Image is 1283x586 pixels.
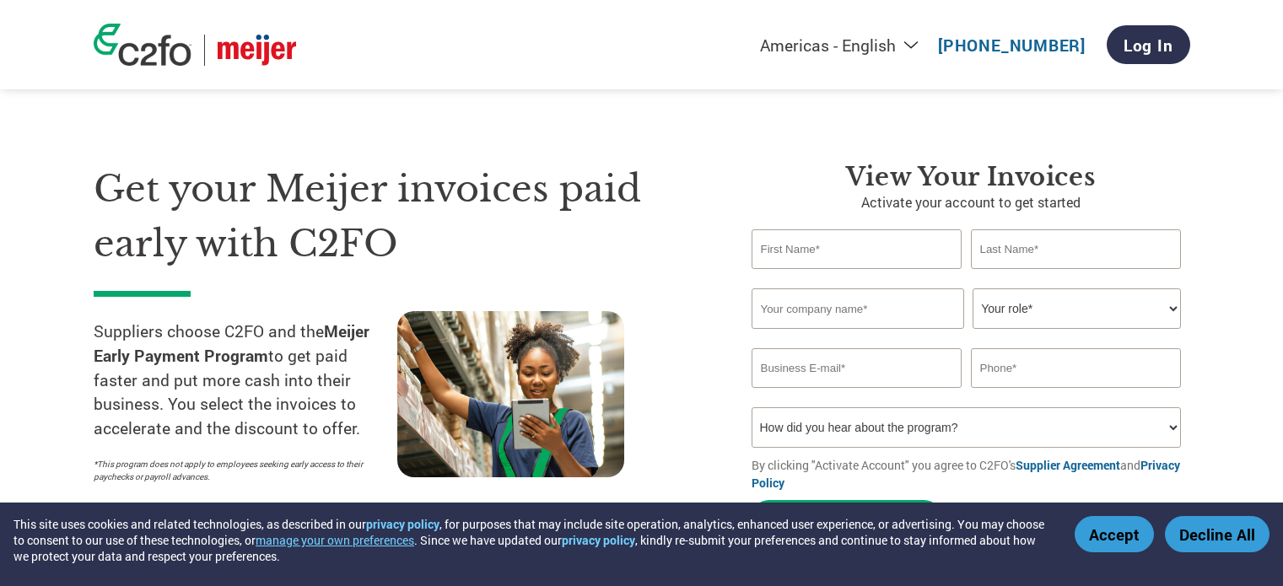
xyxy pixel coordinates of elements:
[752,390,962,401] div: Inavlid Email Address
[971,348,1182,388] input: Phone*
[94,320,369,366] strong: Meijer Early Payment Program
[397,311,624,477] img: supply chain worker
[973,288,1181,329] select: Title/Role
[752,331,1182,341] div: Invalid company name or company name is too long
[1016,457,1120,473] a: Supplier Agreement
[366,516,439,532] a: privacy policy
[752,162,1190,192] h3: View Your Invoices
[218,35,296,66] img: Meijer
[752,457,1180,491] a: Privacy Policy
[971,229,1182,269] input: Last Name*
[1165,516,1270,552] button: Decline All
[938,35,1086,56] a: [PHONE_NUMBER]
[1075,516,1154,552] button: Accept
[1107,25,1190,64] a: Log In
[752,229,962,269] input: First Name*
[562,532,635,548] a: privacy policy
[94,320,397,441] p: Suppliers choose C2FO and the to get paid faster and put more cash into their business. You selec...
[752,271,962,282] div: Invalid first name or first name is too long
[971,390,1182,401] div: Inavlid Phone Number
[256,532,414,548] button: manage your own preferences
[94,458,380,483] p: *This program does not apply to employees seeking early access to their paychecks or payroll adva...
[752,456,1190,492] p: By clicking "Activate Account" you agree to C2FO's and
[94,162,701,271] h1: Get your Meijer invoices paid early with C2FO
[13,516,1050,564] div: This site uses cookies and related technologies, as described in our , for purposes that may incl...
[752,500,941,535] button: Activate Account
[752,288,964,329] input: Your company name*
[94,24,191,66] img: c2fo logo
[752,192,1190,212] p: Activate your account to get started
[971,271,1182,282] div: Invalid last name or last name is too long
[752,348,962,388] input: Invalid Email format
